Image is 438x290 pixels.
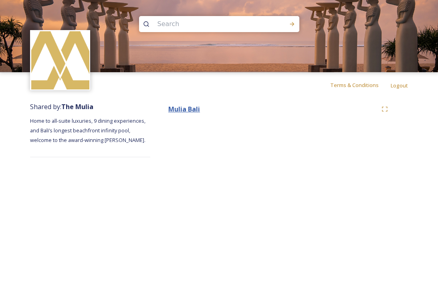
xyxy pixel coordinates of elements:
span: Terms & Conditions [330,81,379,89]
strong: Mulia Bali [168,105,200,114]
img: mulia_logo.png [31,31,89,89]
a: Terms & Conditions [330,80,391,90]
strong: The Mulia [61,102,93,111]
span: Logout [391,82,408,89]
span: Shared by: [30,102,93,111]
input: Search [153,15,263,33]
span: Home to all-suite luxuries, 9 dining experiences, and Bali’s longest beachfront infinity pool, we... [30,117,147,144]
